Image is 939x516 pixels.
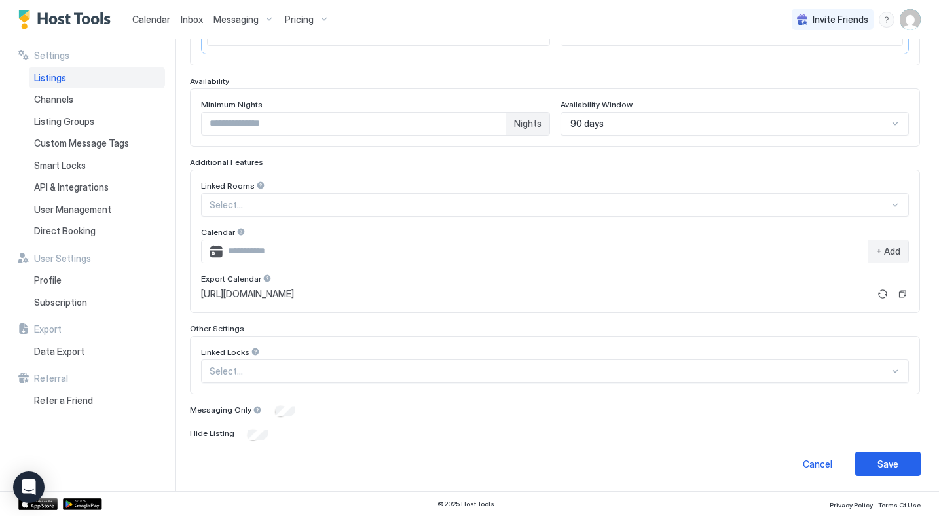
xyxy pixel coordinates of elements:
span: Channels [34,94,73,105]
a: Data Export [29,341,165,363]
span: Pricing [285,14,314,26]
span: Referral [34,373,68,384]
div: Save [877,457,898,471]
span: Settings [34,50,69,62]
span: Availability Window [561,100,633,109]
a: Subscription [29,291,165,314]
a: Profile [29,269,165,291]
span: + Add [876,246,900,257]
a: Listing Groups [29,111,165,133]
span: Data Export [34,346,84,358]
a: Refer a Friend [29,390,165,412]
div: User profile [900,9,921,30]
span: Export Calendar [201,274,261,284]
span: Invite Friends [813,14,868,26]
span: User Settings [34,253,91,265]
span: [URL][DOMAIN_NAME] [201,288,294,300]
span: Minimum Nights [201,100,263,109]
a: Inbox [181,12,203,26]
span: Refer a Friend [34,395,93,407]
span: © 2025 Host Tools [437,500,494,508]
span: Messaging Only [190,405,251,415]
span: Custom Message Tags [34,138,129,149]
span: Export [34,323,62,335]
div: Cancel [803,457,832,471]
span: User Management [34,204,111,215]
button: Save [855,452,921,476]
input: Input Field [202,113,506,135]
span: 90 days [570,118,604,130]
span: API & Integrations [34,181,109,193]
div: menu [879,12,894,28]
a: API & Integrations [29,176,165,198]
a: User Management [29,198,165,221]
span: Inbox [181,14,203,25]
span: Nights [514,118,542,130]
a: Google Play Store [63,498,102,510]
a: App Store [18,498,58,510]
a: Terms Of Use [878,497,921,511]
a: Listings [29,67,165,89]
span: Terms Of Use [878,501,921,509]
span: Linked Locks [201,347,249,357]
button: Copy [896,287,909,301]
a: Calendar [132,12,170,26]
a: Direct Booking [29,220,165,242]
span: Linked Rooms [201,181,255,191]
span: Profile [34,274,62,286]
a: Host Tools Logo [18,10,117,29]
a: Privacy Policy [830,497,873,511]
span: Direct Booking [34,225,96,237]
div: Open Intercom Messenger [13,471,45,503]
input: Input Field [223,240,868,263]
span: Availability [190,76,229,86]
button: Refresh [875,286,891,302]
span: Calendar [201,227,235,237]
span: Calendar [132,14,170,25]
span: Hide Listing [190,428,234,438]
a: Custom Message Tags [29,132,165,155]
span: Additional Features [190,157,263,167]
span: Subscription [34,297,87,308]
span: Smart Locks [34,160,86,172]
a: Channels [29,88,165,111]
a: [URL][DOMAIN_NAME] [201,288,870,300]
span: Listings [34,72,66,84]
span: Listing Groups [34,116,94,128]
span: Other Settings [190,323,244,333]
a: Smart Locks [29,155,165,177]
button: Cancel [784,452,850,476]
span: Privacy Policy [830,501,873,509]
span: Messaging [213,14,259,26]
